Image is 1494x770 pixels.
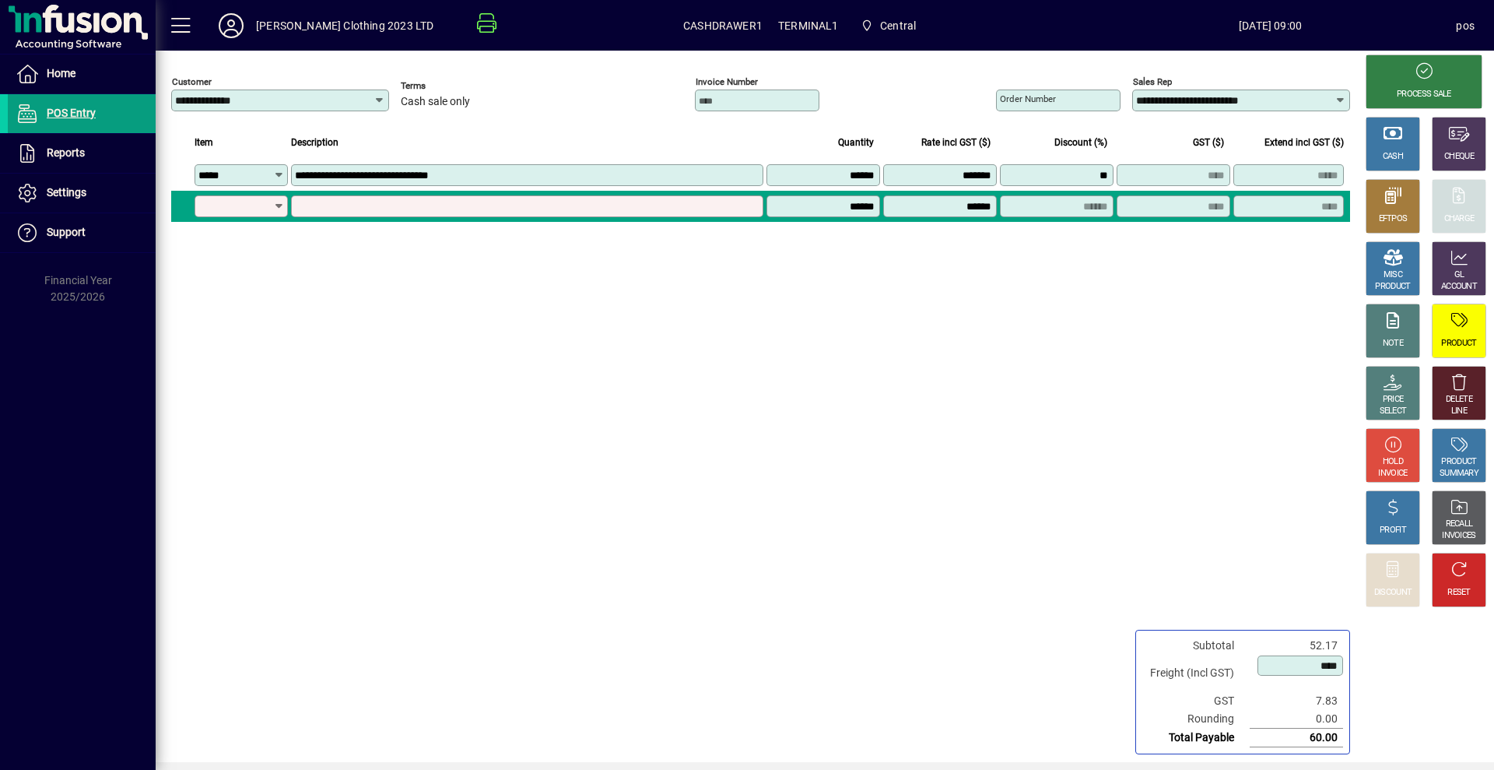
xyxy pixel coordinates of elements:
[1456,13,1475,38] div: pos
[1383,394,1404,406] div: PRICE
[1442,530,1475,542] div: INVOICES
[401,81,494,91] span: Terms
[1378,468,1407,480] div: INVOICE
[291,134,338,151] span: Description
[1441,456,1476,468] div: PRODUCT
[256,13,433,38] div: [PERSON_NAME] Clothing 2023 LTD
[1250,637,1343,655] td: 52.17
[696,76,758,87] mat-label: Invoice number
[8,54,156,93] a: Home
[1383,456,1403,468] div: HOLD
[1142,655,1250,692] td: Freight (Incl GST)
[1444,151,1474,163] div: CHEQUE
[880,13,916,38] span: Central
[1085,13,1457,38] span: [DATE] 09:00
[172,76,212,87] mat-label: Customer
[1142,710,1250,729] td: Rounding
[8,174,156,213] a: Settings
[1441,338,1476,350] div: PRODUCT
[778,13,839,38] span: TERMINAL1
[401,96,470,108] span: Cash sale only
[1447,587,1471,599] div: RESET
[1264,134,1344,151] span: Extend incl GST ($)
[1374,587,1412,599] div: DISCOUNT
[47,67,75,79] span: Home
[1446,394,1472,406] div: DELETE
[1383,338,1403,350] div: NOTE
[683,13,763,38] span: CASHDRAWER1
[1384,269,1402,281] div: MISC
[1000,93,1056,104] mat-label: Order number
[1451,406,1467,417] div: LINE
[1441,281,1477,293] div: ACCOUNT
[1383,151,1403,163] div: CASH
[47,146,85,159] span: Reports
[1375,281,1410,293] div: PRODUCT
[195,134,213,151] span: Item
[1250,692,1343,710] td: 7.83
[1250,710,1343,729] td: 0.00
[1454,269,1464,281] div: GL
[47,186,86,199] span: Settings
[1380,406,1407,417] div: SELECT
[1379,213,1408,225] div: EFTPOS
[47,226,86,238] span: Support
[1446,519,1473,530] div: RECALL
[1444,213,1475,225] div: CHARGE
[8,213,156,252] a: Support
[854,12,923,40] span: Central
[47,107,96,119] span: POS Entry
[1250,729,1343,747] td: 60.00
[1440,468,1478,480] div: SUMMARY
[1133,76,1172,87] mat-label: Sales rep
[838,134,874,151] span: Quantity
[1380,525,1406,536] div: PROFIT
[1142,729,1250,747] td: Total Payable
[1142,692,1250,710] td: GST
[921,134,991,151] span: Rate incl GST ($)
[206,12,256,40] button: Profile
[1193,134,1224,151] span: GST ($)
[1142,637,1250,655] td: Subtotal
[8,134,156,173] a: Reports
[1397,89,1451,100] div: PROCESS SALE
[1054,134,1107,151] span: Discount (%)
